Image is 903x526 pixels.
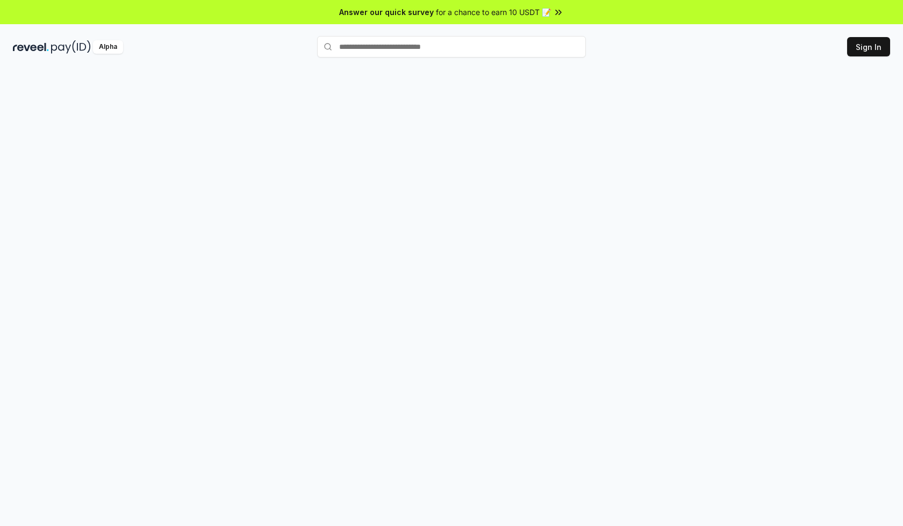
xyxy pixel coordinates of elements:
[93,40,123,54] div: Alpha
[13,40,49,54] img: reveel_dark
[436,6,551,18] span: for a chance to earn 10 USDT 📝
[847,37,890,56] button: Sign In
[51,40,91,54] img: pay_id
[339,6,434,18] span: Answer our quick survey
